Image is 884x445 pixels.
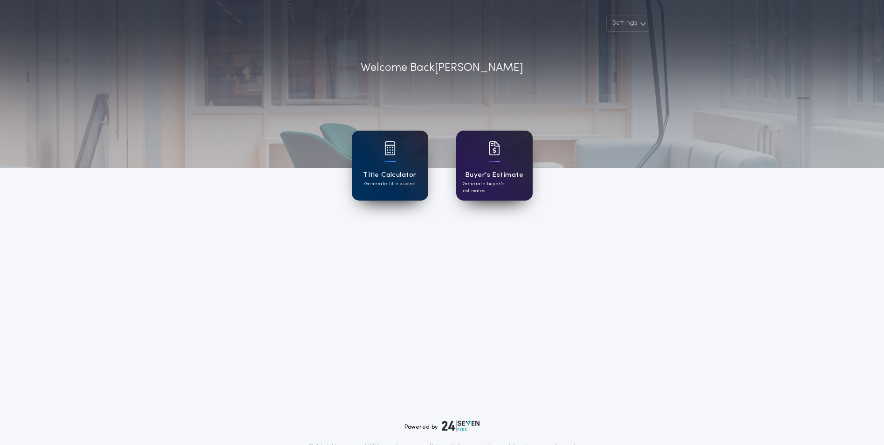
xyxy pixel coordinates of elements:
[606,15,650,32] button: Settings
[456,131,533,201] a: card iconBuyer's EstimateGenerate buyer's estimates
[442,420,480,431] img: logo
[361,60,523,76] p: Welcome Back [PERSON_NAME]
[384,141,396,155] img: card icon
[465,170,523,181] h1: Buyer's Estimate
[352,131,428,201] a: card iconTitle CalculatorGenerate title quotes
[404,420,480,431] div: Powered by
[489,141,500,155] img: card icon
[463,181,526,195] p: Generate buyer's estimates
[364,181,415,188] p: Generate title quotes
[363,170,416,181] h1: Title Calculator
